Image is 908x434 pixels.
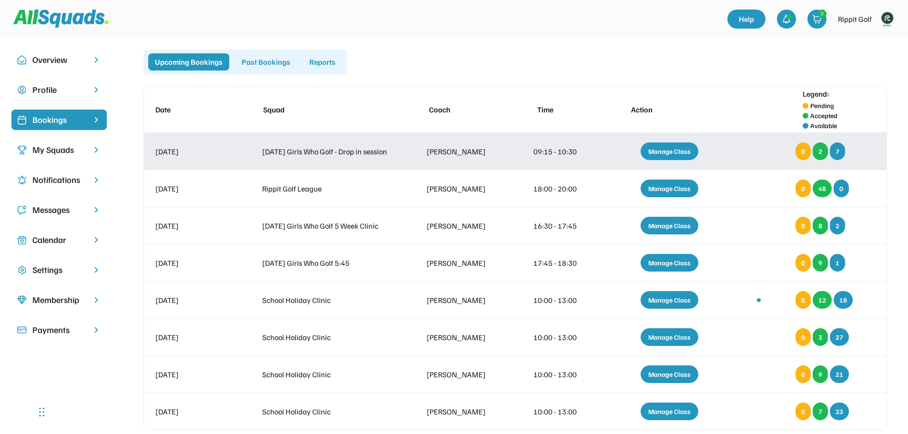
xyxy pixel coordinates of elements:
[813,365,828,383] div: 9
[818,10,826,17] div: 2
[796,217,811,234] div: 0
[427,183,499,194] div: [PERSON_NAME]
[155,257,227,269] div: [DATE]
[834,291,853,309] div: 18
[641,180,698,197] div: Manage Class
[641,291,698,309] div: Manage Class
[631,104,717,115] div: Action
[810,101,834,111] div: Pending
[533,220,591,232] div: 16:30 - 17:45
[155,183,227,194] div: [DATE]
[427,332,499,343] div: [PERSON_NAME]
[92,115,101,124] img: chevron-right%20copy%203.svg
[92,265,101,274] img: chevron-right.svg
[92,205,101,214] img: chevron-right.svg
[262,146,392,157] div: [DATE] Girls Who Golf - Drop in session
[641,217,698,234] div: Manage Class
[303,53,342,71] div: Reports
[32,233,86,246] div: Calendar
[803,88,829,100] div: Legend:
[796,365,811,383] div: 0
[32,293,86,306] div: Membership
[838,13,872,25] div: Rippit Golf
[427,294,499,306] div: [PERSON_NAME]
[641,328,698,346] div: Manage Class
[830,254,845,272] div: 1
[155,104,227,115] div: Date
[92,235,101,244] img: chevron-right.svg
[641,365,698,383] div: Manage Class
[262,332,392,343] div: School Holiday Clinic
[17,205,27,215] img: Icon%20copy%205.svg
[810,121,837,131] div: Available
[813,142,828,160] div: 2
[17,265,27,275] img: Icon%20copy%2016.svg
[641,142,698,160] div: Manage Class
[427,146,499,157] div: [PERSON_NAME]
[17,85,27,95] img: user-circle.svg
[796,403,811,420] div: 0
[537,104,595,115] div: Time
[17,175,27,185] img: Icon%20copy%204.svg
[830,142,845,160] div: 7
[830,217,845,234] div: 2
[32,263,86,276] div: Settings
[17,115,27,125] img: Icon%20%2819%29.svg
[262,369,392,380] div: School Holiday Clinic
[32,83,86,96] div: Profile
[155,294,227,306] div: [DATE]
[427,220,499,232] div: [PERSON_NAME]
[427,406,499,417] div: [PERSON_NAME]
[262,220,392,232] div: [DATE] Girls Who Golf 5 Week Clinic
[727,10,765,29] a: Help
[813,254,828,272] div: 9
[32,143,86,156] div: My Squads
[17,145,27,155] img: Icon%20copy%203.svg
[32,173,86,186] div: Notifications
[92,85,101,94] img: chevron-right.svg
[830,328,849,346] div: 27
[830,365,849,383] div: 21
[262,183,392,194] div: Rippit Golf League
[262,257,392,269] div: [DATE] Girls Who Golf 5:45
[427,257,499,269] div: [PERSON_NAME]
[796,254,811,272] div: 0
[796,328,811,346] div: 0
[262,406,392,417] div: School Holiday Clinic
[641,254,698,272] div: Manage Class
[533,369,591,380] div: 10:00 - 13:00
[92,295,101,304] img: chevron-right.svg
[148,53,229,71] div: Upcoming Bookings
[235,53,297,71] div: Past Bookings
[813,403,828,420] div: 7
[533,294,591,306] div: 10:00 - 13:00
[17,235,27,245] img: Icon%20copy%207.svg
[796,180,811,197] div: 0
[813,291,832,309] div: 12
[429,104,501,115] div: Coach
[32,203,86,216] div: Messages
[813,217,828,234] div: 8
[17,295,27,305] img: Icon%20copy%208.svg
[32,53,86,66] div: Overview
[427,369,499,380] div: [PERSON_NAME]
[92,145,101,154] img: chevron-right.svg
[17,55,27,65] img: Icon%20copy%2010.svg
[796,142,811,160] div: 0
[533,406,591,417] div: 10:00 - 13:00
[92,175,101,184] img: chevron-right.svg
[834,180,849,197] div: 0
[810,111,837,121] div: Accepted
[32,113,86,126] div: Bookings
[812,14,822,24] img: shopping-cart-01%20%281%29.svg
[641,403,698,420] div: Manage Class
[262,294,392,306] div: School Holiday Clinic
[155,220,227,232] div: [DATE]
[533,146,591,157] div: 09:15 - 10:30
[813,180,832,197] div: 48
[813,328,828,346] div: 3
[796,291,811,309] div: 0
[533,332,591,343] div: 10:00 - 13:00
[877,10,897,29] img: Rippitlogov2_green.png
[263,104,393,115] div: Squad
